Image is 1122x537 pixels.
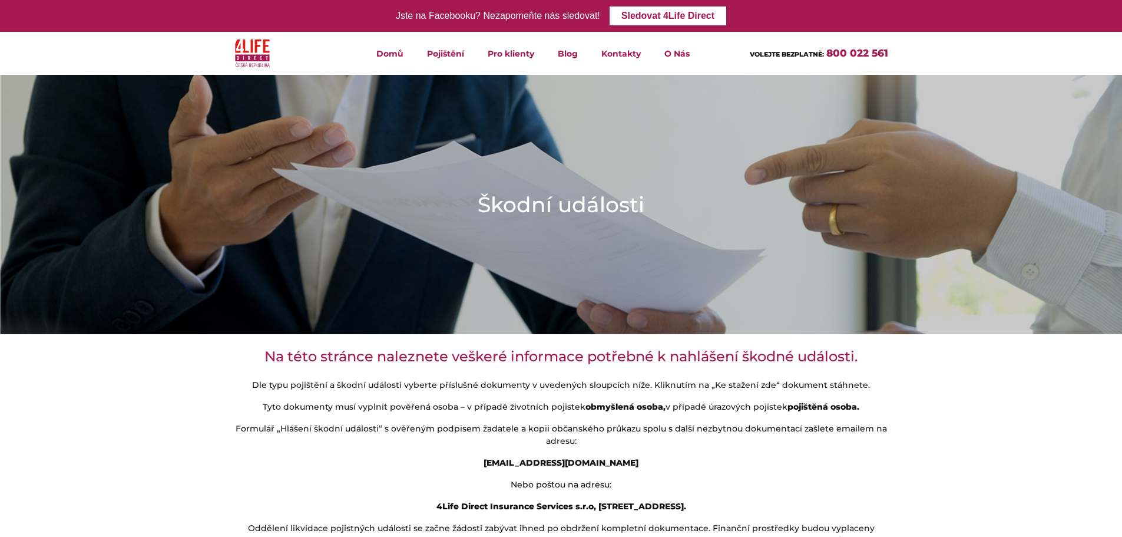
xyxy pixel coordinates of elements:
p: Nebo poštou na adresu: [234,479,888,491]
a: 800 022 561 [826,47,888,59]
p: Dle typu pojištění a škodní události vyberte příslušné dokumenty v uvedených sloupcích níže. Klik... [234,379,888,391]
p: Tyto dokumenty musí vyplnit pověřená osoba – v případě životních pojistek v případě úrazových poj... [234,401,888,413]
p: Formulář „Hlášení škodní události“ s ověřeným podpisem žadatele a kopii občanského průkazu spolu ... [234,423,888,447]
a: Kontakty [590,32,653,75]
strong: 4Life Direct Insurance Services s.r.o, [STREET_ADDRESS]. [436,501,686,512]
a: Sledovat 4Life Direct [610,6,726,25]
strong: pojištěná osoba. [787,401,859,412]
a: Blog [546,32,590,75]
span: VOLEJTE BEZPLATNĚ: [750,50,824,58]
h3: Na této stránce naleznete veškeré informace potřebné k nahlášení škodné události. [234,348,888,365]
h1: Škodní události [478,190,644,219]
img: 4Life Direct Česká republika logo [235,37,270,70]
strong: [EMAIL_ADDRESS][DOMAIN_NAME] [484,457,638,468]
div: Jste na Facebooku? Nezapomeňte nás sledovat! [396,8,600,25]
strong: obmyšlená osoba, [585,401,666,412]
a: Domů [365,32,415,75]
